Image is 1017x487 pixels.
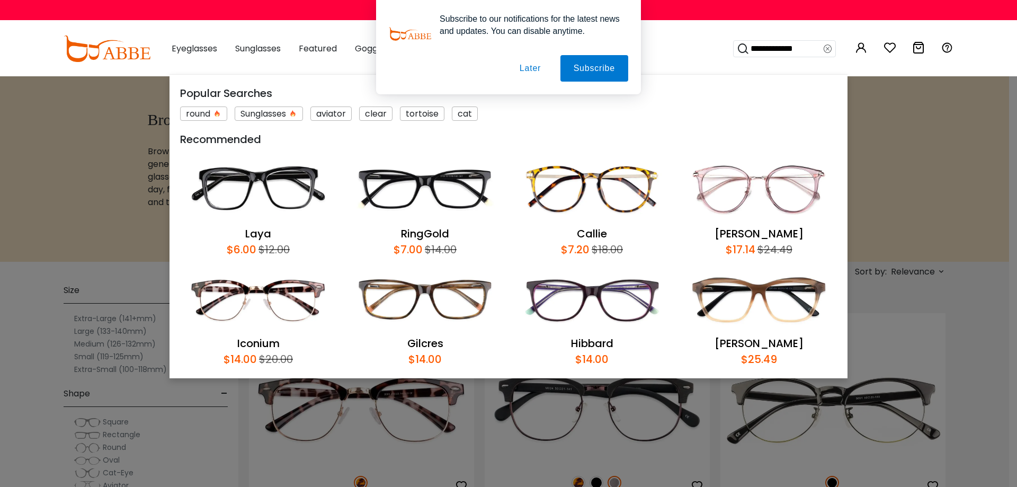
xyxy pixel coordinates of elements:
[180,153,336,226] img: Laya
[575,351,609,367] div: $14.00
[310,107,352,121] div: aviator
[237,336,280,351] a: Iconium
[506,55,554,82] button: Later
[423,242,457,258] div: $14.00
[431,13,628,37] div: Subscribe to our notifications for the latest news and updates. You can disable anytime.
[452,107,478,121] div: cat
[394,242,423,258] div: $7.00
[590,242,623,258] div: $18.00
[681,263,837,336] img: Sonia
[389,13,431,55] img: notification icon
[235,107,303,121] div: Sunglasses
[571,336,613,351] a: Hibbard
[347,263,503,336] img: Gilcres
[715,226,804,241] a: [PERSON_NAME]
[560,55,628,82] button: Subscribe
[400,107,444,121] div: tortoise
[755,242,792,258] div: $24.49
[180,263,336,336] img: Iconium
[180,131,837,147] div: Recommended
[359,107,392,121] div: clear
[577,226,607,241] a: Callie
[514,263,670,336] img: Hibbard
[681,153,837,226] img: Naomi
[347,153,503,226] img: RingGold
[401,226,449,241] a: RingGold
[224,351,257,367] div: $14.00
[256,242,290,258] div: $12.00
[257,351,293,367] div: $20.00
[180,107,227,121] div: round
[514,153,670,226] img: Callie
[741,351,777,367] div: $25.49
[245,226,271,241] a: Laya
[227,242,256,258] div: $6.00
[408,351,442,367] div: $14.00
[561,242,590,258] div: $7.20
[715,336,804,351] a: [PERSON_NAME]
[726,242,755,258] div: $17.14
[407,336,443,351] a: Gilcres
